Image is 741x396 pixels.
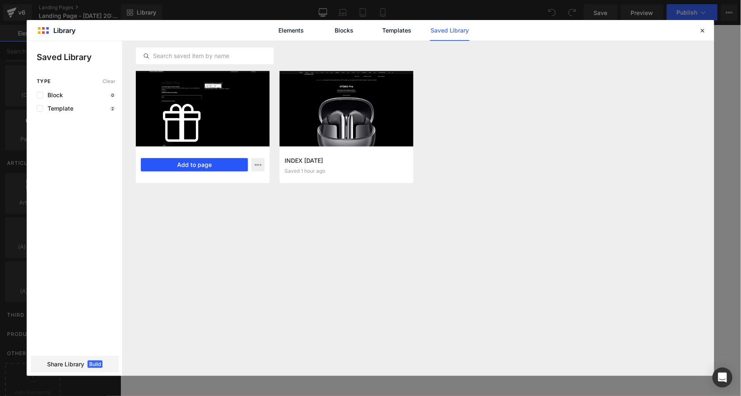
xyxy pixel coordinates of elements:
span: Template [43,105,73,112]
span: Share Library [47,360,84,368]
span: Clear [103,78,115,84]
a: Elements [271,20,311,41]
p: 2 [110,106,115,111]
input: Search saved item by name [136,51,273,61]
button: Add to page [141,158,248,172]
div: Saved 1 hour ago [285,168,408,174]
div: Open Intercom Messenger [713,368,733,388]
p: or Drag & Drop elements from left sidebar [74,187,547,192]
a: Blocks [324,20,364,41]
h3: INDEX [DATE] [285,156,408,165]
span: Build [88,361,103,368]
p: Saved Library [37,51,122,63]
span: Type [37,78,51,84]
span: Block [43,92,63,98]
p: Start building your page [74,61,547,71]
p: 0 [110,93,115,98]
a: Templates [377,20,417,41]
a: Explore Template [273,163,348,180]
a: Saved Library [430,20,470,41]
